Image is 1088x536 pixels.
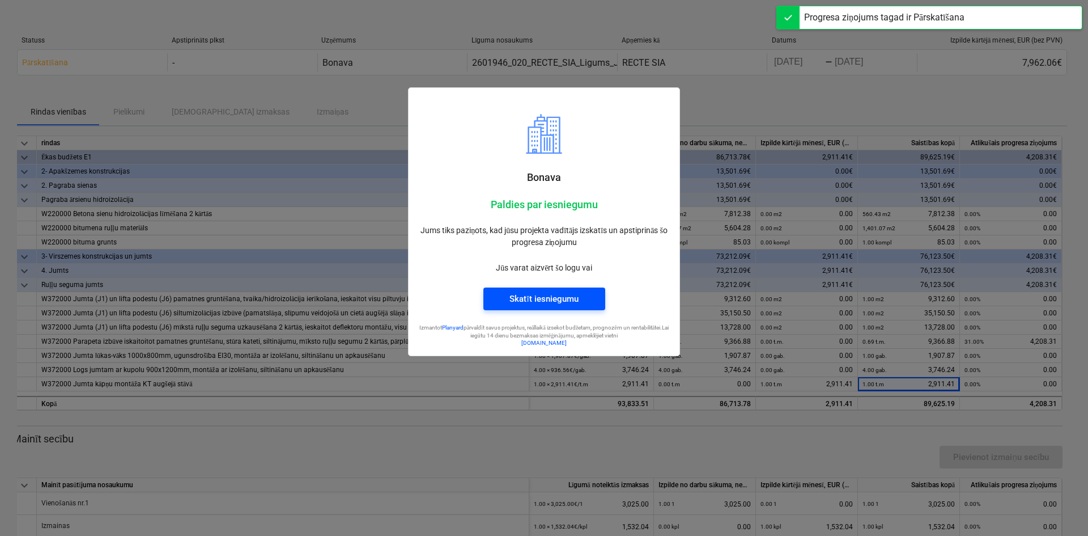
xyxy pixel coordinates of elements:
p: Paldies par iesniegumu [418,198,670,212]
a: [DOMAIN_NAME] [521,340,567,346]
p: Izmantot pārvaldīt savus projektus, reāllaikā izsekot budžetam, prognozēm un rentabilitātei. Lai ... [418,324,670,339]
button: Skatīt iesniegumu [483,288,605,310]
p: Jūs varat aizvērt šo logu vai [418,262,670,274]
div: Skatīt iesniegumu [509,292,578,306]
p: Jums tiks paziņots, kad jūsu projekta vadītājs izskatīs un apstiprinās šo progresa ziņojumu [418,225,670,248]
div: Progresa ziņojums tagad ir Pārskatīšana [804,11,964,24]
a: Planyard [442,324,464,331]
p: Bonava [418,171,670,184]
